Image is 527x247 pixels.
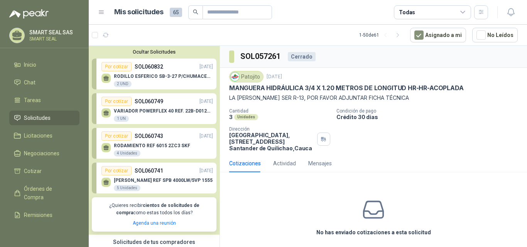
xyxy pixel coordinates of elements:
[114,143,190,148] p: RODAMIENTO REF 6015 2ZC3 SKF
[229,126,314,132] p: Dirección
[273,159,296,168] div: Actividad
[288,52,316,61] div: Cerrado
[116,203,199,215] b: cientos de solicitudes de compra
[267,73,282,81] p: [DATE]
[9,181,79,205] a: Órdenes de Compra
[199,98,213,105] p: [DATE]
[9,93,79,108] a: Tareas
[399,8,415,17] div: Todas
[336,108,524,114] p: Condición de pago
[92,128,216,159] a: Por cotizarSOL060743[DATE] RODAMIENTO REF 6015 2ZC3 SKF4 Unidades
[9,225,79,240] a: Configuración
[9,57,79,72] a: Inicio
[193,9,198,15] span: search
[336,114,524,120] p: Crédito 30 días
[114,178,213,183] p: [PERSON_NAME] REF SPB 4000LW/5VP 1555
[472,28,518,42] button: No Leídos
[9,9,49,18] img: Logo peakr
[133,220,176,226] a: Agenda una reunión
[24,149,59,158] span: Negociaciones
[24,78,35,87] span: Chat
[9,164,79,178] a: Cotizar
[24,167,42,175] span: Cotizar
[96,202,212,217] p: ¿Quieres recibir como estas todos los días?
[89,46,220,235] div: Ocultar SolicitudesPor cotizarSOL060832[DATE] RODILLO ESFERICO SB-3-27 P/CHUMACERA TENSORA 2.7/16...
[114,7,164,18] h1: Mis solicitudes
[114,74,213,79] p: RODILLO ESFERICO SB-3-27 P/CHUMACERA TENSORA 2.7/16
[199,133,213,140] p: [DATE]
[229,132,314,151] p: [GEOGRAPHIC_DATA], [STREET_ADDRESS] Santander de Quilichao , Cauca
[135,132,163,140] p: SOL060743
[92,49,216,55] button: Ocultar Solicitudes
[135,62,163,71] p: SOL060832
[229,159,261,168] div: Cotizaciones
[29,30,78,35] p: SMART SEAL SAS
[101,131,132,141] div: Por cotizar
[101,97,132,106] div: Por cotizar
[114,185,140,191] div: 5 Unidades
[199,167,213,175] p: [DATE]
[135,97,163,106] p: SOL060749
[114,81,132,87] div: 2 UND
[24,185,72,202] span: Órdenes de Compra
[234,114,258,120] div: Unidades
[24,211,52,219] span: Remisiones
[92,59,216,89] a: Por cotizarSOL060832[DATE] RODILLO ESFERICO SB-3-27 P/CHUMACERA TENSORA 2.7/162 UND
[9,75,79,90] a: Chat
[229,84,463,92] p: MANGUERA HIDRÁULICA 3/4 X 1.20 METROS DE LONGITUD HR-HR-ACOPLADA
[359,29,404,41] div: 1 - 50 de 61
[229,71,263,82] div: Patojito
[240,50,282,62] h3: SOL057261
[316,228,431,237] h3: No has enviado cotizaciones a esta solicitud
[229,94,518,102] p: LA [PERSON_NAME] SER R-13, POR FAVOR ADJUNTAR FICHA TÉCNICA
[199,63,213,71] p: [DATE]
[410,28,466,42] button: Asignado a mi
[92,93,216,124] a: Por cotizarSOL060749[DATE] VARIADOR POWERFLEX 40 REF. 22B-D012N1041 UN
[24,131,52,140] span: Licitaciones
[9,111,79,125] a: Solicitudes
[101,62,132,71] div: Por cotizar
[114,108,213,114] p: VARIADOR POWERFLEX 40 REF. 22B-D012N104
[101,166,132,175] div: Por cotizar
[9,208,79,222] a: Remisiones
[229,114,233,120] p: 3
[308,159,332,168] div: Mensajes
[24,60,36,69] span: Inicio
[114,116,129,122] div: 1 UN
[24,114,51,122] span: Solicitudes
[114,150,140,156] div: 4 Unidades
[24,96,41,104] span: Tareas
[9,128,79,143] a: Licitaciones
[9,146,79,161] a: Negociaciones
[229,108,330,114] p: Cantidad
[29,37,78,41] p: SMART SEAL
[170,8,182,17] span: 65
[135,166,163,175] p: SOL060741
[231,72,239,81] img: Company Logo
[92,163,216,193] a: Por cotizarSOL060741[DATE] [PERSON_NAME] REF SPB 4000LW/5VP 15555 Unidades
